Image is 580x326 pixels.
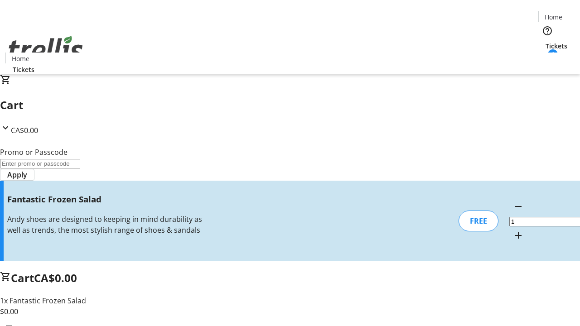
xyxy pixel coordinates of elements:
[538,41,575,51] a: Tickets
[459,211,498,231] div: FREE
[11,125,38,135] span: CA$0.00
[5,26,86,71] img: Orient E2E Organization Y7NcwNvPtw's Logo
[539,12,568,22] a: Home
[6,54,35,63] a: Home
[13,65,34,74] span: Tickets
[538,22,556,40] button: Help
[12,54,29,63] span: Home
[509,226,527,244] button: Increment by one
[7,169,27,180] span: Apply
[545,12,562,22] span: Home
[509,197,527,216] button: Decrement by one
[546,41,567,51] span: Tickets
[7,214,205,235] div: Andy shoes are designed to keeping in mind durability as well as trends, the most stylish range o...
[34,270,77,285] span: CA$0.00
[7,193,205,206] h3: Fantastic Frozen Salad
[5,65,42,74] a: Tickets
[538,51,556,69] button: Cart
